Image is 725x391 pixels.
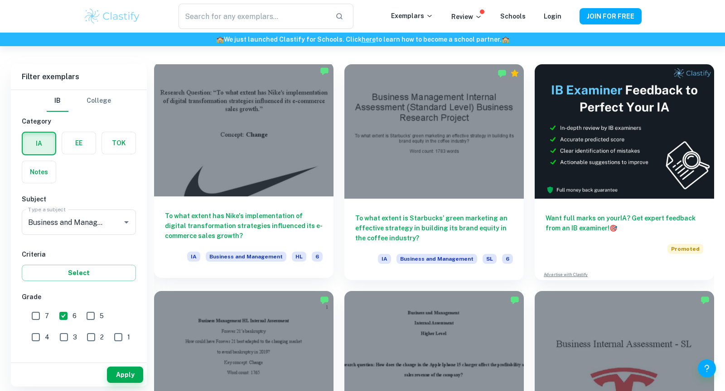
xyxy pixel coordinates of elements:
[667,244,703,254] span: Promoted
[500,13,526,20] a: Schools
[22,292,136,302] h6: Grade
[510,69,519,78] div: Premium
[102,132,135,154] button: TOK
[22,194,136,204] h6: Subject
[187,252,200,262] span: IA
[502,254,513,264] span: 6
[87,90,111,112] button: College
[107,367,143,383] button: Apply
[391,11,433,21] p: Exemplars
[216,36,224,43] span: 🏫
[498,69,507,78] img: Marked
[22,116,136,126] h6: Category
[546,213,703,233] h6: Want full marks on your IA ? Get expert feedback from an IB examiner!
[22,161,56,183] button: Notes
[535,64,714,199] img: Thumbnail
[73,332,77,342] span: 3
[47,90,68,112] button: IB
[609,224,617,232] span: 🎯
[45,332,49,342] span: 4
[483,254,497,264] span: SL
[47,90,111,112] div: Filter type choice
[502,36,509,43] span: 🏫
[62,132,96,154] button: EE
[355,213,513,243] h6: To what extent is Starbucks’ green marketing an effective strategy in building its brand equity i...
[22,249,136,259] h6: Criteria
[580,8,642,24] button: JOIN FOR FREE
[378,254,391,264] span: IA
[72,311,77,321] span: 6
[154,64,333,280] a: To what extent has Nike's implementation of digital transformation strategies influenced its e-co...
[396,254,477,264] span: Business and Management
[22,265,136,281] button: Select
[11,64,147,90] h6: Filter exemplars
[22,357,136,367] h6: Level
[2,34,723,44] h6: We just launched Clastify for Schools. Click to learn how to become a school partner.
[510,296,519,305] img: Marked
[100,311,104,321] span: 5
[100,332,104,342] span: 2
[701,296,710,305] img: Marked
[320,296,329,305] img: Marked
[45,311,49,321] span: 7
[320,67,329,76] img: Marked
[83,7,141,25] img: Clastify logo
[698,359,716,377] button: Help and Feedback
[28,205,66,213] label: Type a subject
[451,12,482,22] p: Review
[544,272,588,278] a: Advertise with Clastify
[535,64,714,280] a: Want full marks on yourIA? Get expert feedback from an IB examiner!PromotedAdvertise with Clastify
[544,13,561,20] a: Login
[127,332,130,342] span: 1
[165,211,323,241] h6: To what extent has Nike's implementation of digital transformation strategies influenced its e-co...
[23,133,55,154] button: IA
[292,252,306,262] span: HL
[206,252,286,262] span: Business and Management
[179,4,328,29] input: Search for any exemplars...
[120,216,133,229] button: Open
[312,252,323,262] span: 6
[362,36,376,43] a: here
[344,64,524,280] a: To what extent is Starbucks’ green marketing an effective strategy in building its brand equity i...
